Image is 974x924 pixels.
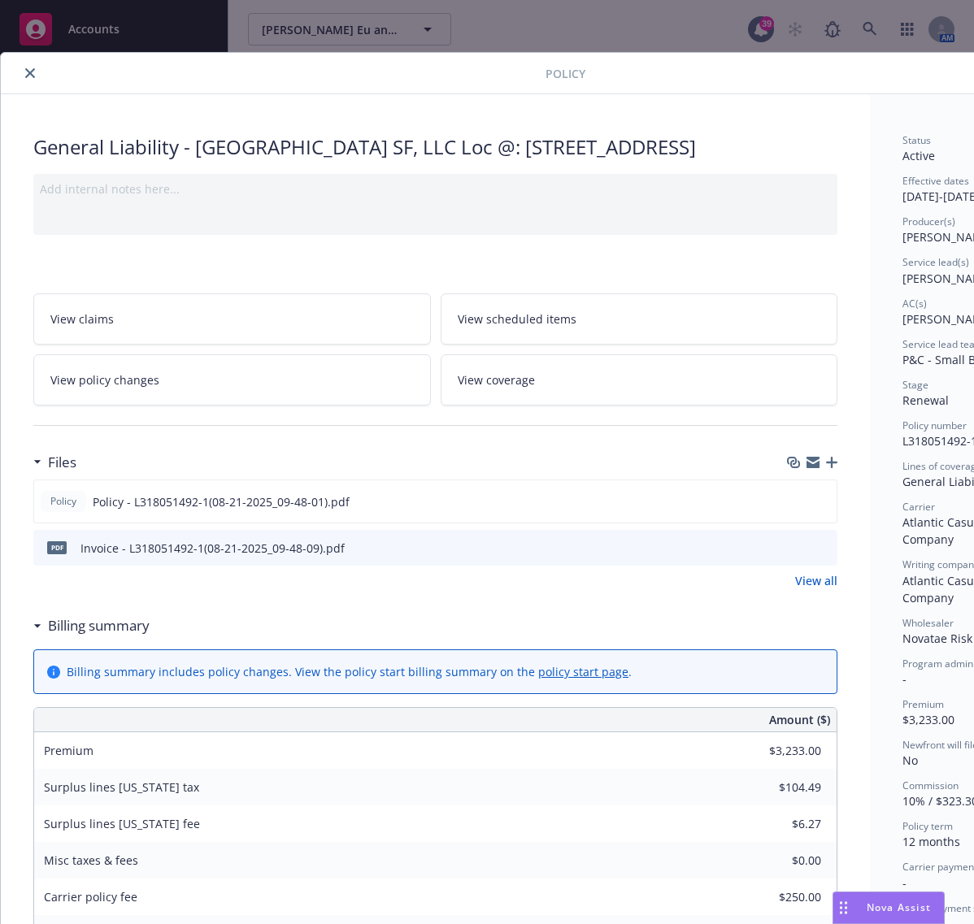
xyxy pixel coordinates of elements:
[833,891,945,924] button: Nova Assist
[458,371,535,388] span: View coverage
[902,215,955,228] span: Producer(s)
[902,753,918,768] span: No
[867,900,931,914] span: Nova Assist
[902,819,953,833] span: Policy term
[816,540,831,557] button: preview file
[902,393,949,408] span: Renewal
[44,779,199,795] span: Surplus lines [US_STATE] tax
[902,697,944,711] span: Premium
[40,180,831,197] div: Add internal notes here...
[47,494,80,509] span: Policy
[725,848,831,873] input: 0.00
[44,816,200,831] span: Surplus lines [US_STATE] fee
[902,671,907,687] span: -
[815,493,830,510] button: preview file
[902,297,927,310] span: AC(s)
[44,889,137,904] span: Carrier policy fee
[47,541,67,553] span: pdf
[50,371,159,388] span: View policy changes
[48,452,76,473] h3: Files
[902,174,969,188] span: Effective dates
[833,892,854,923] div: Drag to move
[725,739,831,763] input: 0.00
[795,572,837,589] a: View all
[902,834,960,849] span: 12 months
[902,500,935,514] span: Carrier
[769,711,830,728] span: Amount ($)
[441,293,838,345] a: View scheduled items
[902,378,928,392] span: Stage
[93,493,350,510] span: Policy - L318051492-1(08-21-2025_09-48-01).pdf
[33,615,150,636] div: Billing summary
[902,148,935,163] span: Active
[33,293,431,345] a: View claims
[33,354,431,406] a: View policy changes
[20,63,40,83] button: close
[902,616,954,630] span: Wholesaler
[50,310,114,328] span: View claims
[48,615,150,636] h3: Billing summary
[902,255,969,269] span: Service lead(s)
[790,540,803,557] button: download file
[902,712,954,727] span: $3,233.00
[80,540,345,557] div: Invoice - L318051492-1(08-21-2025_09-48-09).pdf
[902,875,907,891] span: -
[902,133,931,147] span: Status
[67,663,632,680] div: Billing summary includes policy changes. View the policy start billing summary on the .
[538,664,628,679] a: policy start page
[725,775,831,800] input: 0.00
[458,310,576,328] span: View scheduled items
[725,812,831,836] input: 0.00
[44,852,138,868] span: Misc taxes & fees
[725,885,831,909] input: 0.00
[902,419,967,432] span: Policy number
[902,779,959,792] span: Commission
[789,493,802,510] button: download file
[33,452,76,473] div: Files
[546,65,585,82] span: Policy
[33,133,837,161] div: General Liability - [GEOGRAPHIC_DATA] SF, LLC Loc @: [STREET_ADDRESS]
[441,354,838,406] a: View coverage
[44,743,93,758] span: Premium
